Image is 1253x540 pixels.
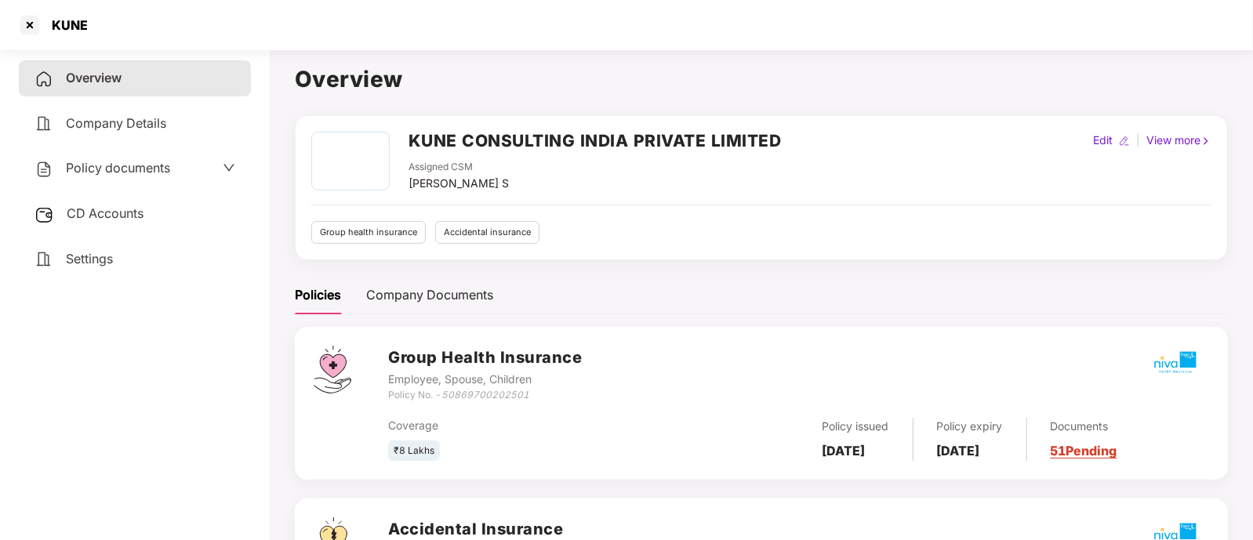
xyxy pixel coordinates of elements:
[223,161,235,174] span: down
[67,205,143,221] span: CD Accounts
[388,346,582,370] h3: Group Health Insurance
[66,70,122,85] span: Overview
[295,62,1228,96] h1: Overview
[1119,136,1130,147] img: editIcon
[295,285,341,305] div: Policies
[366,285,493,305] div: Company Documents
[388,440,440,462] div: ₹8 Lakhs
[66,160,170,176] span: Policy documents
[35,205,54,224] img: svg+xml;base64,PHN2ZyB3aWR0aD0iMjUiIGhlaWdodD0iMjQiIHZpZXdCb3g9IjAgMCAyNSAyNCIgZmlsbD0ibm9uZSIgeG...
[937,443,980,458] b: [DATE]
[388,417,662,434] div: Coverage
[35,160,53,179] img: svg+xml;base64,PHN2ZyB4bWxucz0iaHR0cDovL3d3dy53My5vcmcvMjAwMC9zdmciIHdpZHRoPSIyNCIgaGVpZ2h0PSIyNC...
[937,418,1003,435] div: Policy expiry
[1133,132,1143,149] div: |
[1051,418,1117,435] div: Documents
[1051,443,1117,458] a: 51 Pending
[441,389,529,400] i: 50869700202501
[35,70,53,89] img: svg+xml;base64,PHN2ZyB4bWxucz0iaHR0cDovL3d3dy53My5vcmcvMjAwMC9zdmciIHdpZHRoPSIyNCIgaGVpZ2h0PSIyNC...
[435,221,539,244] div: Accidental insurance
[66,251,113,266] span: Settings
[314,346,351,393] img: svg+xml;base64,PHN2ZyB4bWxucz0iaHR0cDovL3d3dy53My5vcmcvMjAwMC9zdmciIHdpZHRoPSI0Ny43MTQiIGhlaWdodD...
[388,388,582,403] div: Policy No. -
[1148,335,1203,390] img: mbhicl.png
[823,443,866,458] b: [DATE]
[388,371,582,388] div: Employee, Spouse, Children
[1200,136,1211,147] img: rightIcon
[66,115,166,131] span: Company Details
[35,114,53,133] img: svg+xml;base64,PHN2ZyB4bWxucz0iaHR0cDovL3d3dy53My5vcmcvMjAwMC9zdmciIHdpZHRoPSIyNCIgaGVpZ2h0PSIyNC...
[311,221,426,244] div: Group health insurance
[823,418,889,435] div: Policy issued
[35,250,53,269] img: svg+xml;base64,PHN2ZyB4bWxucz0iaHR0cDovL3d3dy53My5vcmcvMjAwMC9zdmciIHdpZHRoPSIyNCIgaGVpZ2h0PSIyNC...
[409,128,782,154] h2: KUNE CONSULTING INDIA PRIVATE LIMITED
[42,17,88,33] div: KUNE
[1143,132,1215,149] div: View more
[409,160,509,175] div: Assigned CSM
[409,175,509,192] div: [PERSON_NAME] S
[1090,132,1116,149] div: Edit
